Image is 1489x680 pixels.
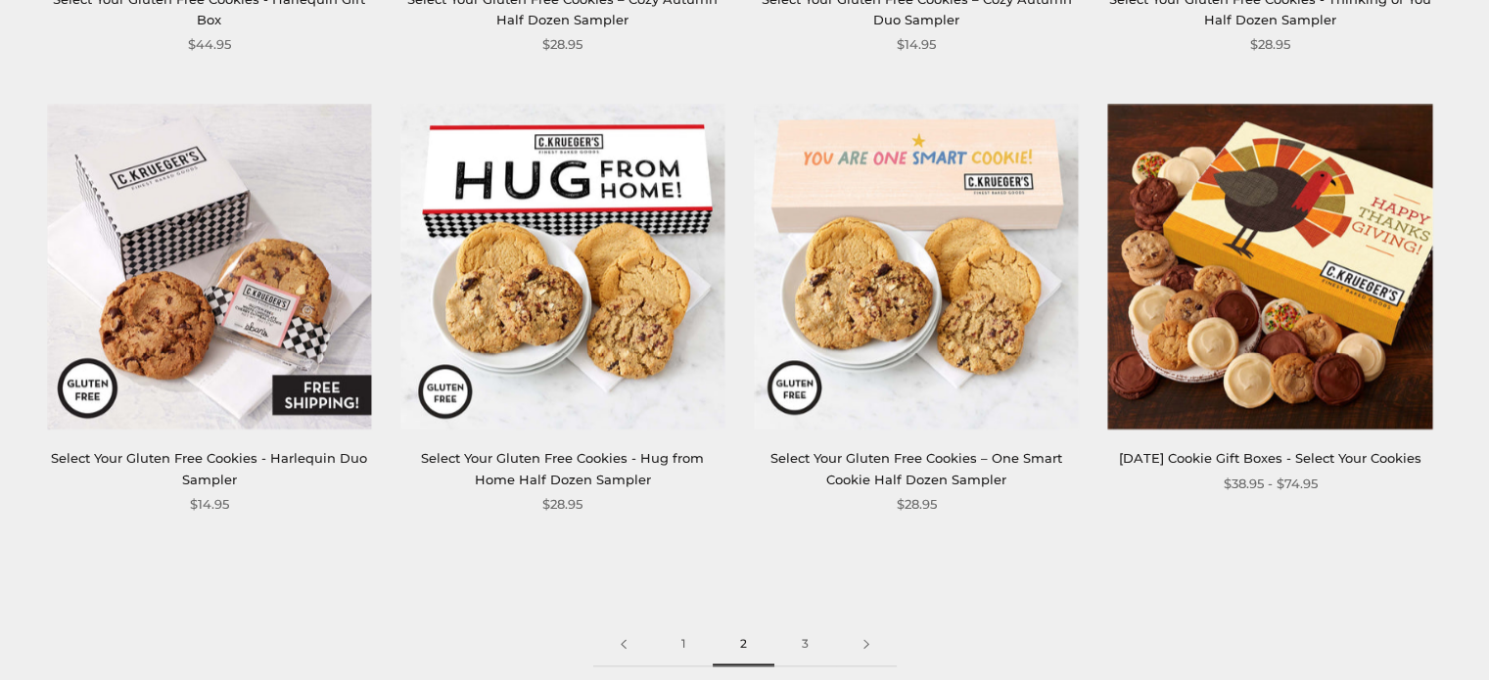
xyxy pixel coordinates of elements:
span: $14.95 [190,494,229,515]
img: Select Your Gluten Free Cookies - Hug from Home Half Dozen Sampler [400,105,724,429]
span: $28.95 [542,494,582,515]
span: $28.95 [542,34,582,55]
span: 2 [713,622,774,666]
span: $28.95 [1250,34,1290,55]
iframe: Sign Up via Text for Offers [16,606,203,664]
img: Select Your Gluten Free Cookies – One Smart Cookie Half Dozen Sampler [754,105,1078,429]
span: $44.95 [188,34,231,55]
a: 1 [654,622,713,666]
span: $28.95 [897,494,937,515]
a: Select Your Gluten Free Cookies – One Smart Cookie Half Dozen Sampler [770,450,1062,486]
a: Previous page [593,622,654,666]
img: Thanksgiving Cookie Gift Boxes - Select Your Cookies [1108,105,1432,429]
a: 3 [774,622,836,666]
a: [DATE] Cookie Gift Boxes - Select Your Cookies [1119,450,1421,466]
a: Select Your Gluten Free Cookies – One Smart Cookie Half Dozen Sampler [755,105,1079,429]
span: $14.95 [897,34,936,55]
img: Select Your Gluten Free Cookies - Harlequin Duo Sampler [47,105,371,429]
span: $38.95 - $74.95 [1223,474,1317,494]
a: Select Your Gluten Free Cookies - Harlequin Duo Sampler [51,450,367,486]
a: Next page [836,622,897,666]
a: Select Your Gluten Free Cookies - Hug from Home Half Dozen Sampler [421,450,704,486]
